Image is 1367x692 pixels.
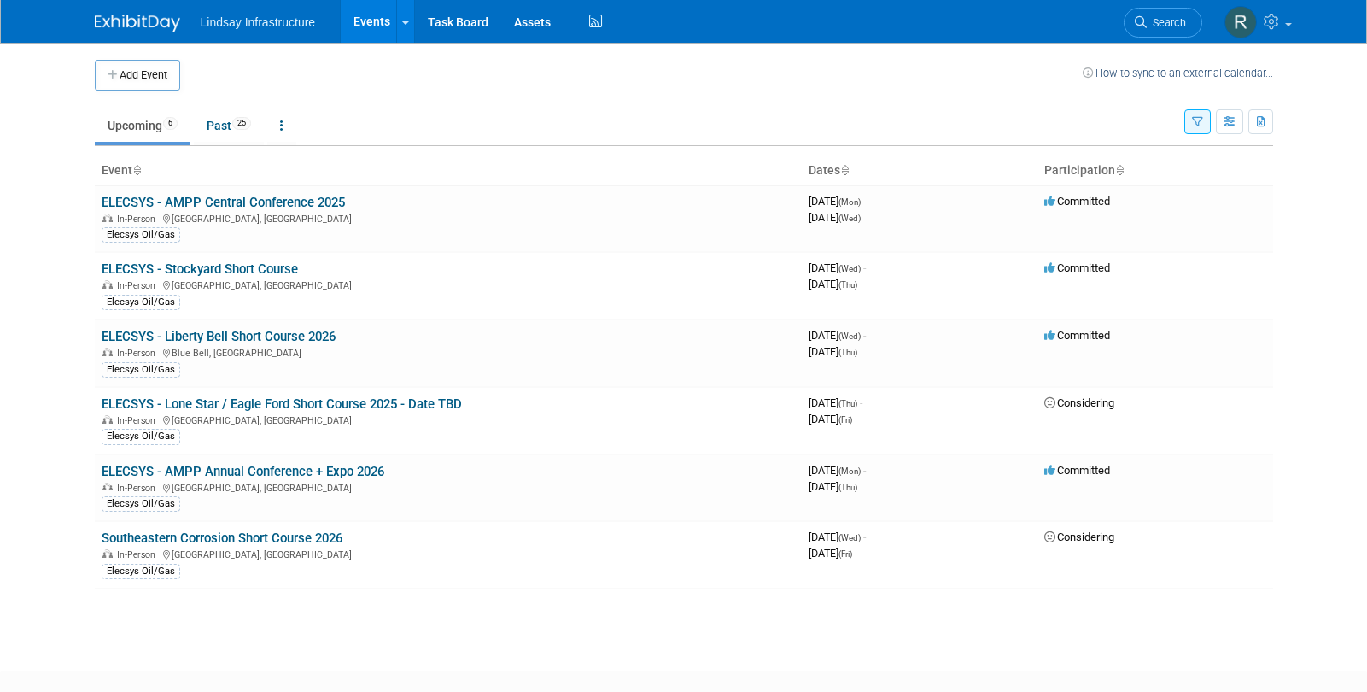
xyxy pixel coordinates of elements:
span: - [863,261,866,274]
span: Committed [1044,329,1110,342]
span: (Mon) [838,197,861,207]
img: In-Person Event [102,415,113,424]
th: Dates [802,156,1037,185]
span: [DATE] [809,464,866,477]
a: ELECSYS - Lone Star / Eagle Ford Short Course 2025 - Date TBD [102,396,462,412]
a: ELECSYS - AMPP Annual Conference + Expo 2026 [102,464,384,479]
th: Event [95,156,802,185]
div: [GEOGRAPHIC_DATA], [GEOGRAPHIC_DATA] [102,413,795,426]
span: (Thu) [838,483,857,492]
a: Sort by Event Name [132,163,141,177]
span: [DATE] [809,547,852,560]
a: Past25 [194,109,264,142]
span: Lindsay Infrastructure [201,15,316,29]
span: Committed [1044,195,1110,208]
span: [DATE] [809,261,866,274]
a: Southeastern Corrosion Short Course 2026 [102,531,342,546]
span: [DATE] [809,396,862,409]
div: Blue Bell, [GEOGRAPHIC_DATA] [102,345,795,359]
span: Considering [1044,396,1114,409]
span: (Mon) [838,466,861,476]
img: In-Person Event [102,549,113,558]
div: Elecsys Oil/Gas [102,429,180,444]
span: 6 [163,117,178,130]
a: Sort by Start Date [840,163,849,177]
span: (Thu) [838,280,857,290]
span: In-Person [117,280,161,291]
span: (Wed) [838,264,861,273]
span: [DATE] [809,531,866,543]
div: Elecsys Oil/Gas [102,295,180,310]
span: (Wed) [838,214,861,223]
span: [DATE] [809,413,852,425]
span: (Thu) [838,348,857,357]
span: (Wed) [838,331,861,341]
span: - [860,396,862,409]
span: - [863,531,866,543]
div: Elecsys Oil/Gas [102,227,180,243]
a: How to sync to an external calendar... [1083,67,1273,79]
span: [DATE] [809,211,861,224]
div: Elecsys Oil/Gas [102,564,180,579]
div: Elecsys Oil/Gas [102,496,180,512]
img: In-Person Event [102,348,113,356]
div: [GEOGRAPHIC_DATA], [GEOGRAPHIC_DATA] [102,480,795,494]
span: Considering [1044,531,1114,543]
span: In-Person [117,415,161,426]
span: (Thu) [838,399,857,408]
span: Search [1147,16,1186,29]
span: (Wed) [838,533,861,542]
img: In-Person Event [102,214,113,222]
span: [DATE] [809,345,857,358]
a: ELECSYS - AMPP Central Conference 2025 [102,195,345,210]
span: In-Person [117,483,161,494]
span: [DATE] [809,480,857,493]
div: [GEOGRAPHIC_DATA], [GEOGRAPHIC_DATA] [102,278,795,291]
img: In-Person Event [102,280,113,289]
span: [DATE] [809,278,857,290]
img: ExhibitDay [95,15,180,32]
span: 25 [232,117,251,130]
a: Upcoming6 [95,109,190,142]
span: In-Person [117,214,161,225]
span: - [863,329,866,342]
img: In-Person Event [102,483,113,491]
div: [GEOGRAPHIC_DATA], [GEOGRAPHIC_DATA] [102,547,795,560]
a: ELECSYS - Stockyard Short Course [102,261,298,277]
span: - [863,464,866,477]
span: Committed [1044,464,1110,477]
span: - [863,195,866,208]
div: [GEOGRAPHIC_DATA], [GEOGRAPHIC_DATA] [102,211,795,225]
span: (Fri) [838,549,852,559]
span: [DATE] [809,329,866,342]
a: ELECSYS - Liberty Bell Short Course 2026 [102,329,336,344]
div: Elecsys Oil/Gas [102,362,180,378]
span: Committed [1044,261,1110,274]
span: In-Person [117,348,161,359]
a: Search [1124,8,1202,38]
span: [DATE] [809,195,866,208]
img: Ryan Wilcox [1224,6,1257,38]
span: (Fri) [838,415,852,425]
th: Participation [1037,156,1273,185]
button: Add Event [95,60,180,91]
span: In-Person [117,549,161,560]
a: Sort by Participation Type [1115,163,1124,177]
